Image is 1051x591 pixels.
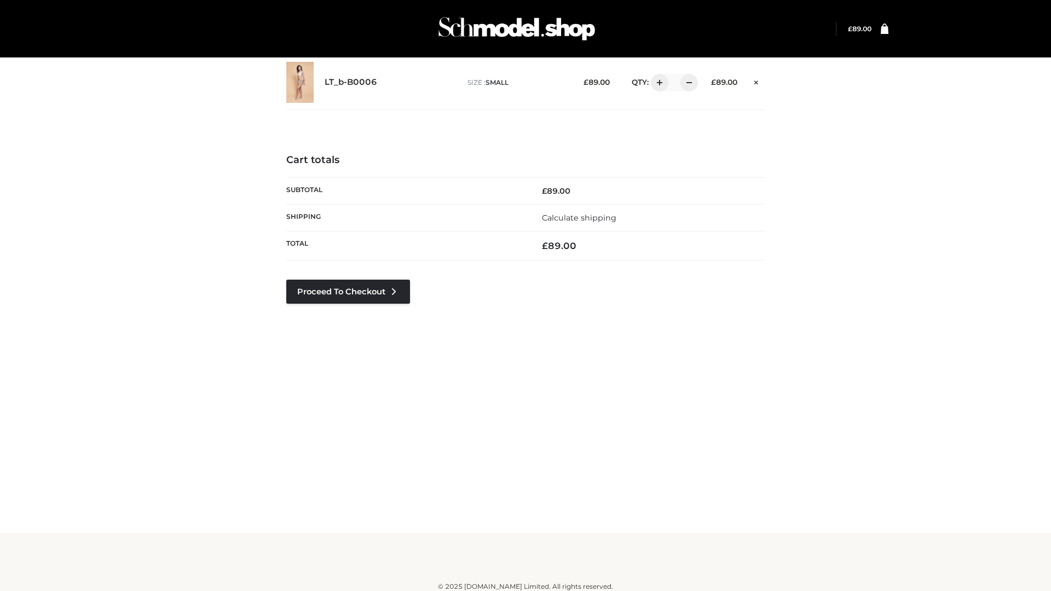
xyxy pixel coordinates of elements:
bdi: 89.00 [711,78,737,86]
span: £ [711,78,716,86]
span: £ [542,240,548,251]
a: £89.00 [848,25,871,33]
bdi: 89.00 [542,240,576,251]
span: £ [584,78,588,86]
img: Schmodel Admin 964 [435,7,599,50]
th: Total [286,231,525,260]
bdi: 89.00 [584,78,610,86]
a: Proceed to Checkout [286,280,410,304]
a: Calculate shipping [542,213,616,223]
p: size : [467,78,567,88]
bdi: 89.00 [542,186,570,196]
span: £ [542,186,547,196]
span: SMALL [486,78,509,86]
a: Remove this item [748,74,765,88]
th: Subtotal [286,177,525,204]
bdi: 89.00 [848,25,871,33]
th: Shipping [286,204,525,231]
h4: Cart totals [286,154,765,166]
a: LT_b-B0006 [325,77,377,88]
div: QTY: [621,74,694,91]
span: £ [848,25,852,33]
